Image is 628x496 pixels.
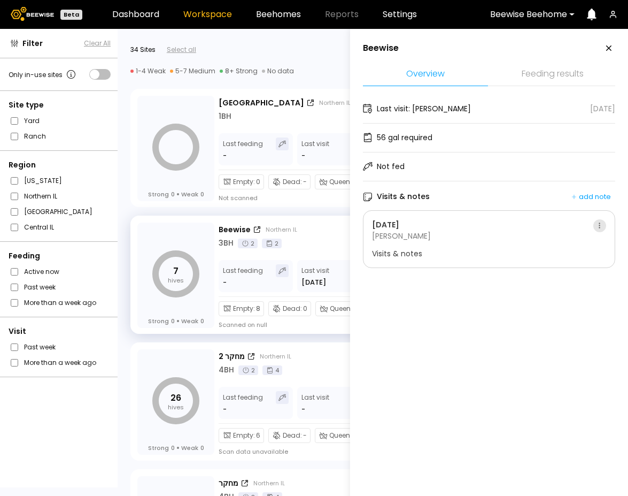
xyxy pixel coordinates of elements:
[219,478,238,489] div: מחקר
[219,447,288,456] div: Scan data unavailable
[223,404,228,415] div: -
[262,239,282,248] div: 2
[84,39,111,48] button: Clear All
[329,177,365,187] span: Queenless :
[183,10,232,19] a: Workspace
[148,190,204,198] div: Strong Weak
[24,175,62,186] label: [US_STATE]
[266,225,297,234] div: Northern IL
[372,219,593,242] div: [PERSON_NAME]
[383,10,417,19] a: Settings
[283,304,302,314] span: Dead :
[283,177,302,187] span: Dead :
[24,297,96,308] label: More than a week ago
[22,38,43,49] span: Filter
[330,304,365,314] span: Queenless :
[219,194,258,202] div: Not scanned
[301,264,329,288] div: Last visit
[301,391,329,415] div: Last visit
[253,479,285,487] div: Northern IL
[238,239,258,248] div: 2
[112,10,159,19] a: Dashboard
[173,265,179,277] tspan: 7
[223,150,228,161] div: -
[171,317,175,325] span: 0
[223,391,263,415] div: Last feeding
[60,10,82,20] div: Beta
[168,403,184,411] tspan: hives
[24,115,40,126] label: Yard
[148,317,204,325] div: Strong Weak
[372,248,606,259] span: Visits & notes
[219,238,234,249] div: 3 BH
[301,138,329,161] div: Last visit
[167,45,196,55] div: Select all
[24,266,59,277] label: Active now
[130,67,166,75] div: 1-4 Weak
[130,45,156,55] div: 34 Sites
[9,250,111,262] div: Feeding
[571,192,611,202] div: add note
[9,68,77,81] div: Only in-use sites
[223,264,263,288] div: Last feeding
[377,132,432,143] div: 56 gal required
[24,281,56,293] label: Past week
[223,138,263,161] div: Last feeding
[260,352,291,361] div: Northern IL
[262,365,282,375] div: 4
[24,341,56,353] label: Past week
[200,190,204,198] span: 0
[233,177,255,187] span: Empty :
[303,304,307,314] span: 0
[256,177,260,187] span: 0
[233,304,255,314] span: Empty :
[303,177,307,187] span: -
[200,317,204,325] span: 0
[9,100,111,111] div: Site type
[11,7,54,21] img: Beewise logo
[363,42,399,54] div: Beewise
[233,431,255,440] span: Empty :
[301,277,326,288] span: [DATE]
[24,131,46,142] label: Ranch
[377,103,471,115] div: Last visit: [PERSON_NAME]
[319,98,351,107] div: Northern IL
[256,10,301,19] a: Beehomes
[200,444,204,452] span: 0
[171,190,175,198] span: 0
[283,431,302,440] span: Dead :
[24,190,57,202] label: Northern IL
[9,159,111,171] div: Region
[490,63,615,86] li: Feeding results
[219,97,304,109] div: [GEOGRAPHIC_DATA]
[219,351,245,362] div: מחקר 2
[372,219,593,231] div: [DATE]
[220,67,258,75] div: 8+ Strong
[148,444,204,452] div: Strong Weak
[219,321,267,329] div: Scanned on null
[262,67,294,75] div: No data
[303,431,307,440] span: -
[223,277,228,288] div: -
[301,150,305,161] div: -
[590,103,615,115] div: [DATE]
[9,326,111,337] div: Visit
[301,404,305,415] div: -
[325,10,359,19] span: Reports
[377,161,405,172] div: Not fed
[329,431,365,440] span: Queenless :
[24,357,96,368] label: More than a week ago
[238,365,258,375] div: 2
[363,191,430,202] div: Visits & notes
[170,67,215,75] div: 5-7 Medium
[219,111,231,122] div: 1 BH
[256,304,260,314] span: 8
[219,224,251,235] div: Beewise
[170,392,181,404] tspan: 26
[171,444,175,452] span: 0
[24,222,54,233] label: Central IL
[567,189,615,204] button: add note
[24,206,92,217] label: [GEOGRAPHIC_DATA]
[219,364,234,376] div: 4 BH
